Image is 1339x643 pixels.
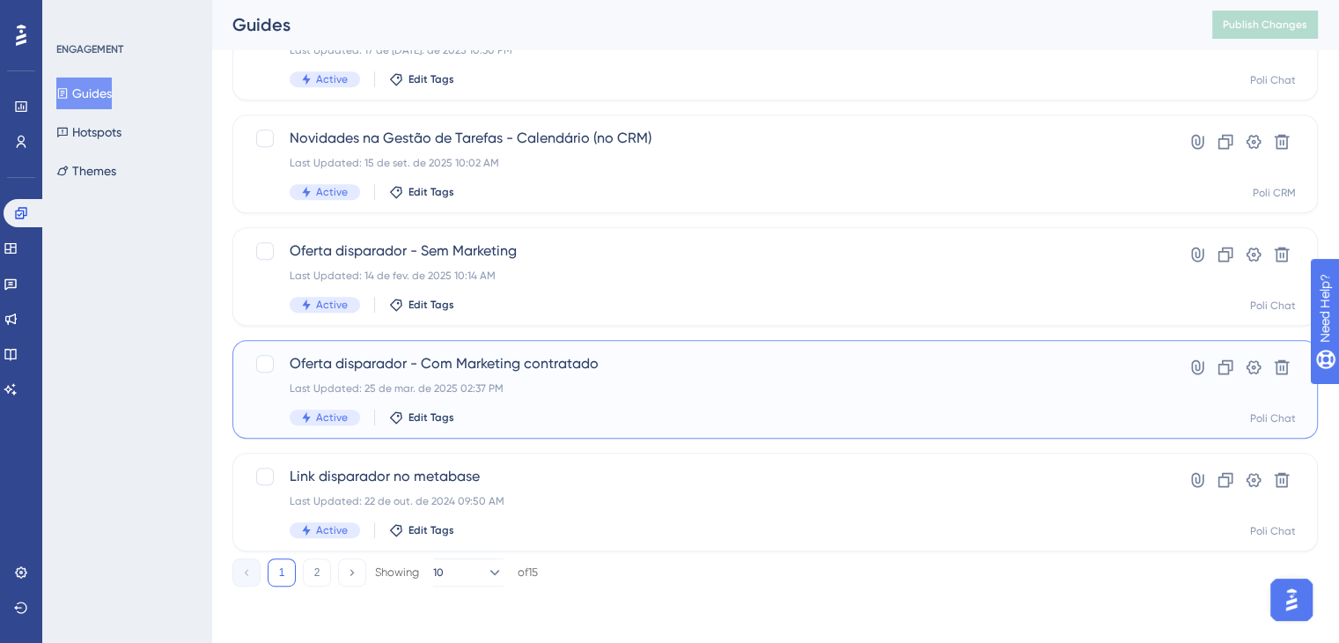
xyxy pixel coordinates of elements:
[316,298,348,312] span: Active
[316,410,348,425] span: Active
[389,523,454,537] button: Edit Tags
[375,565,419,580] div: Showing
[389,72,454,86] button: Edit Tags
[518,565,538,580] div: of 15
[389,298,454,312] button: Edit Tags
[389,410,454,425] button: Edit Tags
[316,72,348,86] span: Active
[408,185,454,199] span: Edit Tags
[433,558,504,587] button: 10
[290,269,1120,283] div: Last Updated: 14 de fev. de 2025 10:14 AM
[389,185,454,199] button: Edit Tags
[290,381,1120,395] div: Last Updated: 25 de mar. de 2025 02:37 PM
[290,43,1120,57] div: Last Updated: 17 de [DATE]. de 2025 10:30 PM
[290,156,1120,170] div: Last Updated: 15 de set. de 2025 10:02 AM
[1250,299,1296,313] div: Poli Chat
[290,128,1120,149] span: Novidades na Gestão de Tarefas - Calendário (no CRM)
[56,116,121,148] button: Hotspots
[433,565,444,580] span: 10
[316,185,348,199] span: Active
[408,72,454,86] span: Edit Tags
[290,240,1120,262] span: Oferta disparador - Sem Marketing
[56,155,116,187] button: Themes
[268,558,296,587] button: 1
[1253,186,1296,200] div: Poli CRM
[290,494,1120,508] div: Last Updated: 22 de out. de 2024 09:50 AM
[41,4,110,26] span: Need Help?
[408,523,454,537] span: Edit Tags
[56,78,112,109] button: Guides
[316,523,348,537] span: Active
[290,466,1120,487] span: Link disparador no metabase
[1250,73,1296,87] div: Poli Chat
[232,12,1168,37] div: Guides
[408,298,454,312] span: Edit Tags
[290,353,1120,374] span: Oferta disparador - Com Marketing contratado
[408,410,454,425] span: Edit Tags
[303,558,331,587] button: 2
[1223,18,1307,32] span: Publish Changes
[1212,11,1318,39] button: Publish Changes
[1250,524,1296,538] div: Poli Chat
[56,42,123,56] div: ENGAGEMENT
[1265,573,1318,626] iframe: UserGuiding AI Assistant Launcher
[1250,411,1296,425] div: Poli Chat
